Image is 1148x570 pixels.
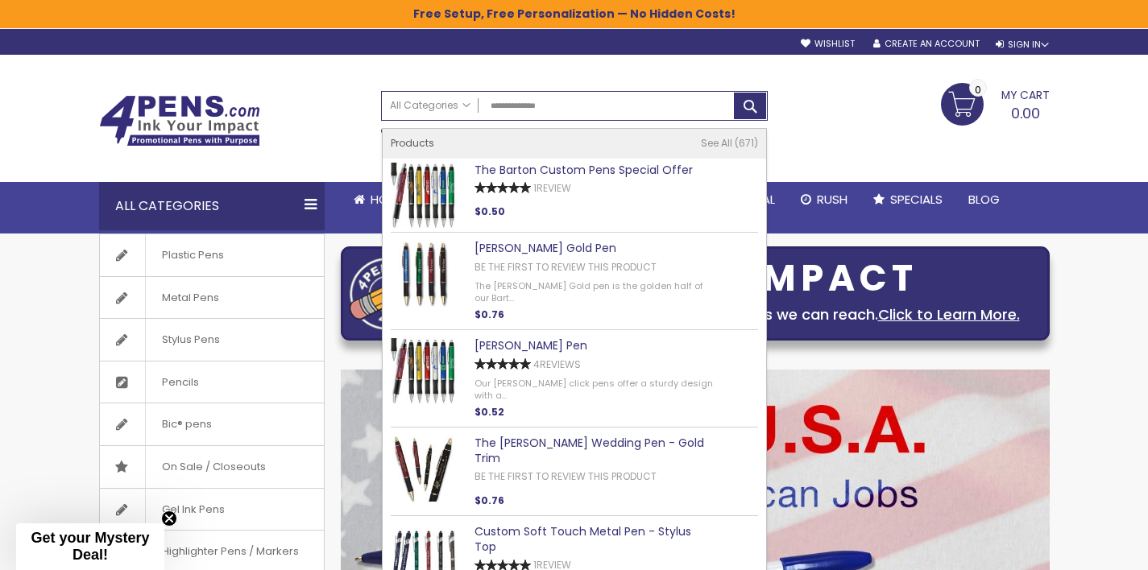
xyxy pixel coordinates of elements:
[475,435,704,466] a: The [PERSON_NAME] Wedding Pen - Gold Trim
[145,361,215,403] span: Pencils
[145,277,235,319] span: Metal Pens
[996,39,1049,51] div: Sign In
[701,137,758,150] a: See All 671
[475,469,657,483] a: Be the first to review this product
[475,308,504,321] span: $0.76
[735,136,758,150] span: 671
[350,257,430,330] img: four_pen_logo.png
[100,277,324,319] a: Metal Pens
[475,358,531,370] div: 100%
[540,357,581,371] span: Reviews
[391,163,457,229] img: The Barton Custom Pens Special Offer
[1011,103,1040,123] span: 0.00
[161,510,177,527] button: Close teaser
[475,204,505,218] span: $0.50
[145,234,240,276] span: Plastic Pens
[475,162,693,178] a: The Barton Custom Pens Special Offer
[341,182,417,217] a: Home
[975,82,981,97] span: 0
[391,338,457,404] img: Barton Pen
[100,361,324,403] a: Pencils
[533,181,571,195] a: 1Review
[817,191,848,208] span: Rush
[955,182,1013,217] a: Blog
[968,191,1000,208] span: Blog
[475,260,657,274] a: Be the first to review this product
[391,241,457,307] img: Barton Gold Pen
[99,182,325,230] div: All Categories
[801,38,855,50] a: Wishlist
[788,182,860,217] a: Rush
[382,92,479,118] a: All Categories
[100,489,324,531] a: Gel Ink Pens
[99,95,260,147] img: 4Pens Custom Pens and Promotional Products
[873,38,980,50] a: Create an Account
[391,436,457,502] img: The Barton Wedding Pen - Gold Trim
[145,489,241,531] span: Gel Ink Pens
[475,337,587,353] a: [PERSON_NAME] Pen
[533,357,581,371] a: 4Reviews
[100,234,324,276] a: Plastic Pens
[890,191,943,208] span: Specials
[371,191,404,208] span: Home
[16,523,164,570] div: Get your Mystery Deal!Close teaser
[475,240,616,256] a: [PERSON_NAME] Gold Pen
[100,403,324,445] a: Bic® pens
[390,99,470,112] span: All Categories
[391,136,434,150] span: Products
[145,446,282,488] span: On Sale / Closeouts
[475,494,504,507] span: $0.76
[475,405,504,419] span: $0.52
[145,403,228,445] span: Bic® pens
[537,181,571,195] span: Review
[632,121,768,153] div: Free shipping on pen orders over $199
[878,304,1020,324] a: Click to Learn More.
[475,523,691,555] a: Custom Soft Touch Metal Pen - Stylus Top
[475,182,531,193] div: 100%
[100,446,324,488] a: On Sale / Closeouts
[145,319,236,361] span: Stylus Pens
[31,530,149,563] span: Get your Mystery Deal!
[100,319,324,361] a: Stylus Pens
[860,182,955,217] a: Specials
[475,378,713,402] div: Our [PERSON_NAME] click pens offer a sturdy design with a...
[701,136,732,150] span: See All
[475,280,713,304] div: The [PERSON_NAME] Gold pen is the golden half of our Bart...
[941,83,1050,123] a: 0.00 0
